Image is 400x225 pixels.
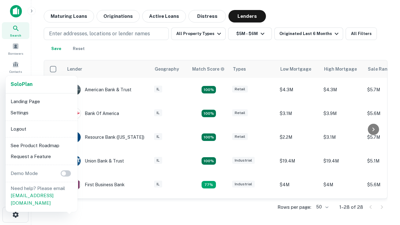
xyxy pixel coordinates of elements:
a: [EMAIL_ADDRESS][DOMAIN_NAME] [11,193,53,206]
li: See Product Roadmap [8,140,75,151]
a: SoloPlan [11,81,32,88]
p: Need help? Please email [11,185,72,207]
li: Settings [8,107,75,118]
strong: Solo Plan [11,81,32,87]
li: Landing Page [8,96,75,107]
li: Logout [8,123,75,135]
iframe: Chat Widget [369,155,400,185]
p: Demo Mode [8,170,40,177]
li: Request a Feature [8,151,75,162]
